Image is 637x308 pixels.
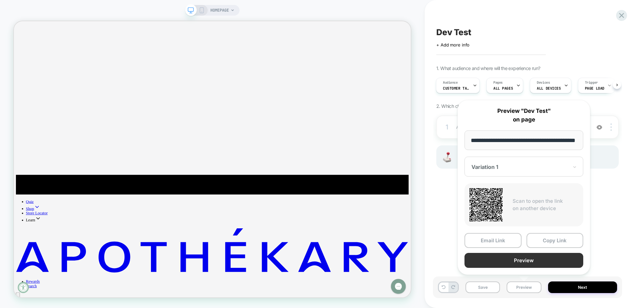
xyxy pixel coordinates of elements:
button: Next [548,281,617,293]
p: Preview "Dev Test" on page [464,107,583,124]
span: 1. What audience and where will the experience run? [436,65,540,71]
img: crossed eye [597,124,602,130]
a: Navigate to "Retail Locator" page [16,253,45,259]
button: Copy Link [527,233,584,248]
button: Gorgias live chat [3,2,23,22]
button: Save [465,281,500,293]
button: Email Link [464,233,522,248]
span: + Add more info [436,42,469,47]
p: Scan to open the link on another device [513,197,578,212]
span: ALL PAGES [493,86,513,91]
span: Pages [493,80,503,85]
img: Joystick [440,152,454,162]
span: HOMEPAGE [210,5,229,16]
span: ALL DEVICES [537,86,561,91]
span: Customer Tag Admin [443,86,469,91]
span: Open "Learn" panel [16,262,36,268]
button: Preview [507,281,541,293]
span: Devices [537,80,550,85]
span: Trigger [585,80,598,85]
img: close [610,123,612,131]
span: Dev Test [436,27,471,37]
span: Page Load [585,86,604,91]
button: Preview [464,253,583,268]
span: Audience [443,80,458,85]
div: 1 [444,121,450,133]
a: Navigate to "Shop All" collection page [16,247,35,253]
a: Navigate to https://www.apothekary.com/quiz [16,238,26,243]
span: 2. Which changes the experience contains? [436,103,523,109]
